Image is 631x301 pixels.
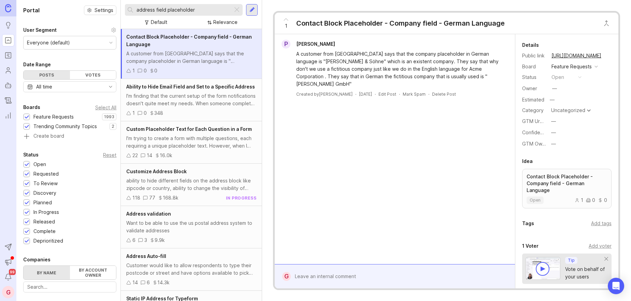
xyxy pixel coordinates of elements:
div: To Review [33,180,58,187]
button: Close button [600,16,613,30]
div: Vote on behalf of your users [565,265,605,281]
div: Contact Block Placeholder - Company field - German Language [296,18,505,28]
div: 1 [132,109,135,117]
div: Status [23,151,39,159]
a: Customize Address Blockability to hide different fields on the address block like zipcode or coun... [121,164,262,206]
input: Search... [137,6,230,14]
a: Contact Block Placeholder - Company field - German LanguageA customer from [GEOGRAPHIC_DATA] says... [121,29,262,79]
a: Changelog [2,94,14,107]
div: Votes [70,71,116,79]
div: 0 [598,198,607,203]
p: Contact Block Placeholder - Company field - German Language [527,173,607,194]
a: Reporting [2,109,14,122]
span: 1 [285,22,287,30]
h1: Portal [23,6,40,14]
div: In Progress [33,208,59,216]
button: Notifications [2,271,14,283]
div: 1 [132,67,135,74]
button: Send to Autopilot [2,241,14,253]
div: Category [522,107,546,114]
div: — [548,95,557,104]
div: — [551,118,556,125]
div: 14 [147,152,152,159]
label: By account owner [70,266,116,279]
a: Custom Placeholder Text for Each Question in a FormI'm trying to create a form with multiple ques... [121,121,262,164]
button: Mark Spam [403,91,426,97]
div: Planned [33,199,52,206]
a: Roadmaps [2,49,14,61]
div: 1 Voter [522,242,539,250]
div: 14 [132,279,138,286]
div: A customer from [GEOGRAPHIC_DATA] says that the company placeholder in German language is "[PERSO... [296,50,501,88]
div: Relevance [213,18,238,26]
a: Address Auto-fillCustomer would like to allow respondents to type their postcode or street and ha... [121,248,262,291]
div: Edit Post [378,91,396,97]
div: Select All [95,106,116,109]
div: Deprioritized [33,237,63,245]
div: Customer would like to allow respondents to type their postcode or street and have options availa... [126,262,256,277]
div: 9.9k [155,236,165,244]
span: Contact Block Placeholder - Company field - German Language [126,34,252,47]
div: 168.8k [163,194,178,202]
div: in progress [226,195,257,201]
div: A customer from [GEOGRAPHIC_DATA] says that the company placeholder in German language is "[PERSO... [126,50,256,65]
div: Add tags [591,220,612,227]
div: — [551,129,556,136]
div: 6 [132,236,135,244]
div: 14.3k [157,279,170,286]
div: P [282,40,290,49]
div: I'm finding that the current setup of the form notifications doesn't quite meet my needs. When so... [126,92,256,107]
div: · [399,91,400,97]
svg: toggle icon [105,84,116,90]
a: [URL][DOMAIN_NAME] [549,51,603,60]
div: 118 [132,194,140,202]
a: Ideas [2,19,14,31]
button: G [2,286,14,298]
div: 3 [144,236,147,244]
label: GTM Urgency [522,118,554,124]
div: Open Intercom Messenger [608,278,624,294]
label: GTM Owner [522,141,550,147]
div: 0 [144,67,147,74]
div: Board [522,63,546,70]
div: 1 [575,198,583,203]
div: · [375,91,376,97]
div: Requested [33,170,59,178]
div: Complete [33,228,56,235]
div: All time [36,83,52,91]
div: — [551,140,556,148]
span: Customize Address Block [126,168,187,174]
span: 99 [9,269,16,275]
div: Released [33,218,55,225]
div: Created by [PERSON_NAME] [296,91,353,97]
div: Want to be able to use the us postal address system to validate addresses [126,219,256,234]
a: Ability to Hide Email Field and Set to a Specific AddressI'm finding that the current setup of th... [121,79,262,121]
div: Status [522,73,546,81]
div: Idea [522,157,533,165]
a: Users [2,64,14,77]
button: Settings [84,5,116,15]
p: Tip [568,258,575,263]
div: Trending Community Topics [33,123,97,130]
div: User Segment [23,26,57,34]
div: Companies [23,256,51,264]
div: Discovery [33,189,56,197]
div: Feature Requests [551,63,592,70]
img: video-thumbnail-vote-d41b83416815613422e2ca741bf692cc.jpg [526,257,560,280]
div: 16.0k [160,152,172,159]
div: I'm trying to create a form with multiple questions, each requiring a unique placeholder text. Ho... [126,135,256,150]
input: Search... [27,283,112,291]
p: 2 [112,124,114,129]
div: ability to hide different fields on the address block like zipcode or country, ability to change ... [126,177,256,192]
div: Details [522,41,539,49]
div: — [552,85,557,92]
div: 6 [147,279,150,286]
div: · [428,91,429,97]
a: Address validationWant to be able to use the us postal address system to validate addresses639.9k [121,206,262,248]
div: Owner [522,85,546,92]
div: Uncategorized [551,108,585,113]
div: Public link [522,52,546,59]
a: Create board [23,134,116,140]
div: Tags [522,219,534,228]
